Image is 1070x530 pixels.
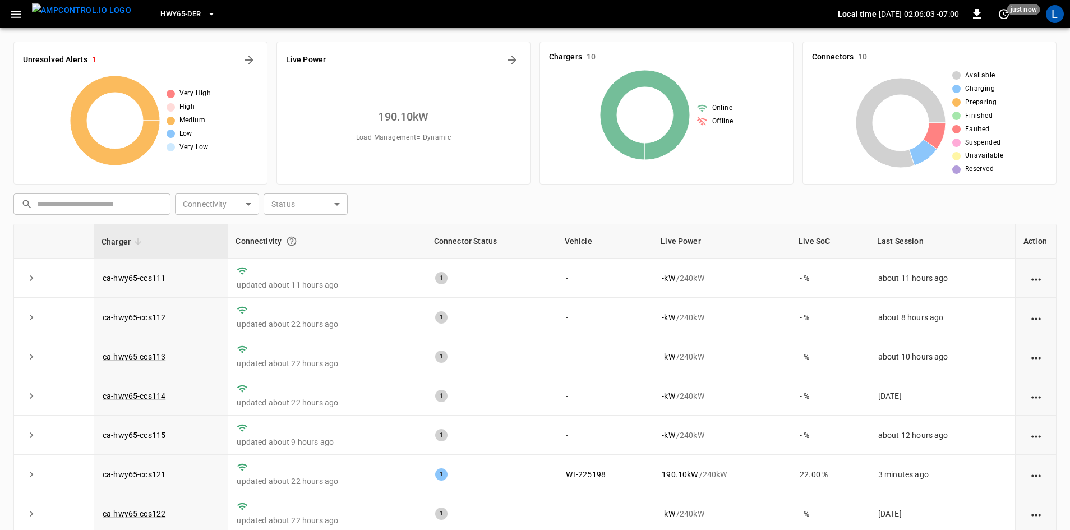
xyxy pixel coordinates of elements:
[549,51,582,63] h6: Chargers
[662,508,782,519] div: / 240 kW
[237,319,417,330] p: updated about 22 hours ago
[557,376,653,416] td: -
[712,116,734,127] span: Offline
[557,337,653,376] td: -
[995,5,1013,23] button: set refresh interval
[92,54,96,66] h6: 1
[1029,469,1043,480] div: action cell options
[965,70,995,81] span: Available
[965,164,994,175] span: Reserved
[1007,4,1040,15] span: just now
[102,235,145,248] span: Charger
[179,142,209,153] span: Very Low
[435,351,448,363] div: 1
[662,430,675,441] p: - kW
[791,337,869,376] td: - %
[356,132,451,144] span: Load Management = Dynamic
[653,224,791,259] th: Live Power
[23,270,40,287] button: expand row
[237,515,417,526] p: updated about 22 hours ago
[869,455,1015,494] td: 3 minutes ago
[1029,312,1043,323] div: action cell options
[662,469,698,480] p: 190.10 kW
[662,390,782,402] div: / 240 kW
[662,390,675,402] p: - kW
[662,273,675,284] p: - kW
[103,391,165,400] a: ca-hwy65-ccs114
[712,103,732,114] span: Online
[791,376,869,416] td: - %
[869,376,1015,416] td: [DATE]
[103,431,165,440] a: ca-hwy65-ccs115
[237,397,417,408] p: updated about 22 hours ago
[1029,351,1043,362] div: action cell options
[103,313,165,322] a: ca-hwy65-ccs112
[23,348,40,365] button: expand row
[435,468,448,481] div: 1
[286,54,326,66] h6: Live Power
[557,224,653,259] th: Vehicle
[103,470,165,479] a: ca-hwy65-ccs121
[503,51,521,69] button: Energy Overview
[791,298,869,337] td: - %
[103,352,165,361] a: ca-hwy65-ccs113
[23,309,40,326] button: expand row
[435,508,448,520] div: 1
[869,298,1015,337] td: about 8 hours ago
[1029,508,1043,519] div: action cell options
[791,259,869,298] td: - %
[557,259,653,298] td: -
[23,427,40,444] button: expand row
[426,224,557,259] th: Connector Status
[965,150,1003,162] span: Unavailable
[435,272,448,284] div: 1
[662,469,782,480] div: / 240 kW
[1029,390,1043,402] div: action cell options
[282,231,302,251] button: Connection between the charger and our software.
[1015,224,1056,259] th: Action
[965,124,990,135] span: Faulted
[23,54,87,66] h6: Unresolved Alerts
[869,337,1015,376] td: about 10 hours ago
[156,3,220,25] button: HWY65-DER
[435,390,448,402] div: 1
[240,51,258,69] button: All Alerts
[965,137,1001,149] span: Suspended
[879,8,959,20] p: [DATE] 02:06:03 -07:00
[179,128,192,140] span: Low
[1029,273,1043,284] div: action cell options
[435,311,448,324] div: 1
[1046,5,1064,23] div: profile-icon
[869,224,1015,259] th: Last Session
[179,115,205,126] span: Medium
[838,8,877,20] p: Local time
[435,429,448,441] div: 1
[869,416,1015,455] td: about 12 hours ago
[662,312,675,323] p: - kW
[587,51,596,63] h6: 10
[662,312,782,323] div: / 240 kW
[566,470,606,479] a: WT-225198
[791,416,869,455] td: - %
[32,3,131,17] img: ampcontrol.io logo
[23,388,40,404] button: expand row
[869,259,1015,298] td: about 11 hours ago
[791,455,869,494] td: 22.00 %
[103,509,165,518] a: ca-hwy65-ccs122
[23,466,40,483] button: expand row
[179,102,195,113] span: High
[965,97,997,108] span: Preparing
[965,110,993,122] span: Finished
[237,436,417,448] p: updated about 9 hours ago
[236,231,418,251] div: Connectivity
[103,274,165,283] a: ca-hwy65-ccs111
[965,84,995,95] span: Charging
[237,476,417,487] p: updated about 22 hours ago
[662,508,675,519] p: - kW
[791,224,869,259] th: Live SoC
[378,108,428,126] h6: 190.10 kW
[179,88,211,99] span: Very High
[662,273,782,284] div: / 240 kW
[557,416,653,455] td: -
[662,351,782,362] div: / 240 kW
